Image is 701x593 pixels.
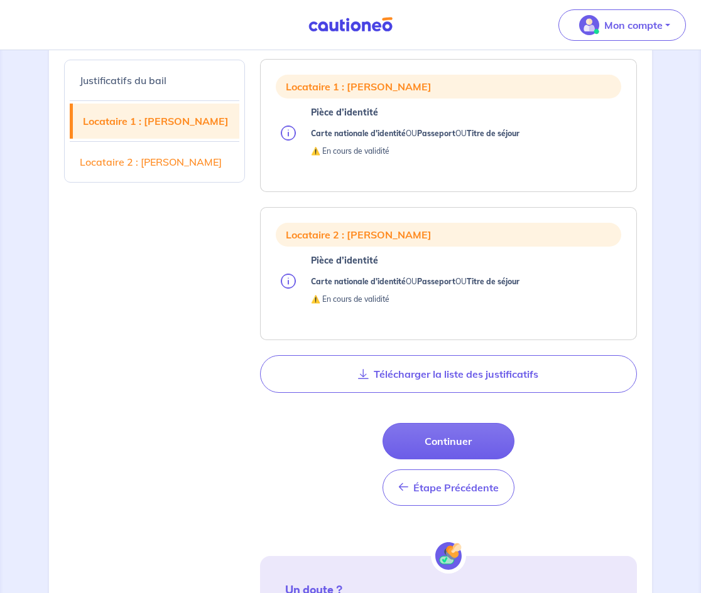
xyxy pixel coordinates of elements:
[303,17,398,33] img: Cautioneo
[311,277,406,286] strong: Carte nationale d'identité
[311,292,519,307] p: ⚠️ En cours de validité
[558,9,686,41] button: illu_account_valid_menu.svgMon compte
[276,75,621,99] div: Locataire 1 : [PERSON_NAME]
[432,538,465,574] img: certif
[417,277,455,286] strong: Passeport
[413,481,499,494] span: Étape Précédente
[579,15,599,35] img: illu_account_valid_menu.svg
[604,18,663,33] p: Mon compte
[260,355,637,393] button: Télécharger la liste des justificatifs
[311,126,519,141] p: OU OU
[281,126,296,141] img: info.svg
[417,129,455,138] strong: Passeport
[467,129,519,138] strong: Titre de séjour
[70,144,239,179] a: Locataire 2 : [PERSON_NAME]
[311,274,519,289] p: OU OU
[467,277,519,286] strong: Titre de séjour
[311,144,519,159] p: ⚠️ En cours de validité
[311,107,378,118] strong: Pièce d’identité
[383,423,514,459] button: Continuer
[281,274,296,289] img: info.svg
[311,129,406,138] strong: Carte nationale d'identité
[70,63,239,98] a: Justificatifs du bail
[276,223,621,247] div: Locataire 2 : [PERSON_NAME]
[383,469,514,506] button: Étape Précédente
[73,104,239,139] a: Locataire 1 : [PERSON_NAME]
[311,255,378,266] strong: Pièce d’identité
